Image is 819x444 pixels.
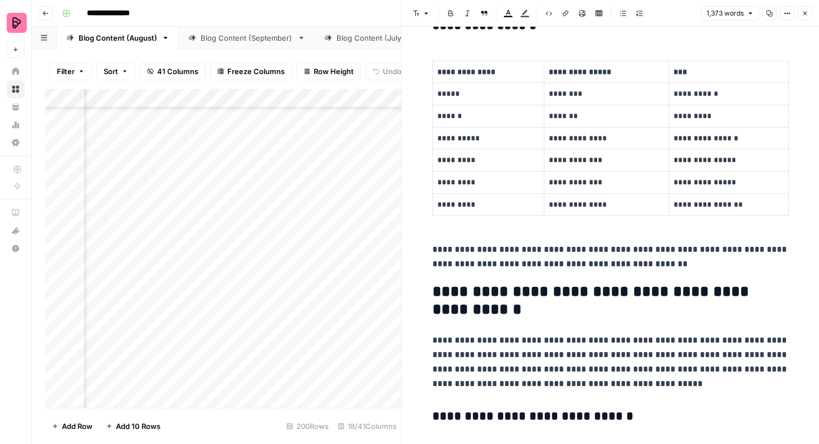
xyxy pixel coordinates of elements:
button: Freeze Columns [210,62,292,80]
button: Help + Support [7,240,25,257]
span: Filter [57,66,75,77]
span: Add 10 Rows [116,421,160,432]
a: Settings [7,134,25,152]
a: Blog Content (September) [179,27,315,49]
a: Blog Content (August) [57,27,179,49]
span: 41 Columns [157,66,198,77]
div: Blog Content (September) [201,32,293,43]
span: Freeze Columns [227,66,285,77]
a: Blog Content (July) [315,27,427,49]
a: AirOps Academy [7,204,25,222]
a: Your Data [7,98,25,116]
div: What's new? [7,222,24,239]
button: Add Row [45,417,99,435]
button: Sort [96,62,135,80]
span: Sort [104,66,118,77]
button: Undo [365,62,409,80]
a: Browse [7,80,25,98]
a: Home [7,62,25,80]
div: 200 Rows [282,417,333,435]
button: Add 10 Rows [99,417,167,435]
button: 41 Columns [140,62,206,80]
button: Row Height [296,62,361,80]
div: Blog Content (July) [337,32,405,43]
button: 1,373 words [701,6,759,21]
button: What's new? [7,222,25,240]
div: 18/41 Columns [333,417,401,435]
span: Undo [383,66,402,77]
img: Preply Logo [7,13,27,33]
a: Usage [7,116,25,134]
span: 1,373 words [706,8,744,18]
button: Workspace: Preply [7,9,25,37]
div: Blog Content (August) [79,32,157,43]
button: Filter [50,62,92,80]
span: Row Height [314,66,354,77]
span: Add Row [62,421,92,432]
